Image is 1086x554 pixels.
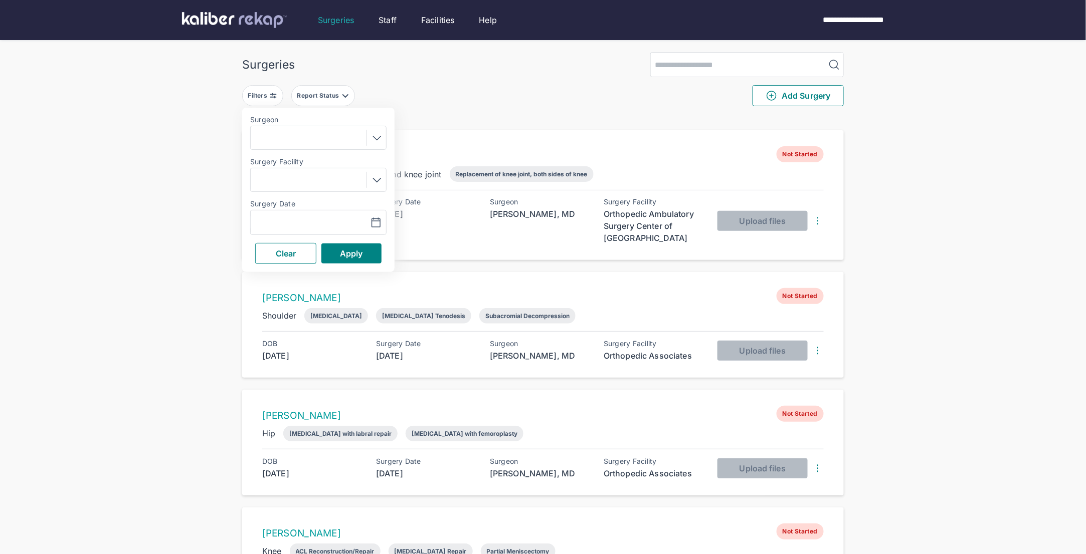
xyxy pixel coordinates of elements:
a: Help [479,14,497,26]
button: Add Surgery [753,85,844,106]
div: Surgeries [242,58,295,72]
div: Orthopedic Associates [604,350,704,362]
button: Report Status [291,85,355,106]
div: Filters [248,92,270,100]
div: [MEDICAL_DATA] with labral repair [289,430,392,437]
div: Surgery Date [376,340,476,348]
div: 2254 entries [242,114,844,126]
a: [PERSON_NAME] [262,527,341,539]
img: filter-caret-down-grey.b3560631.svg [341,92,349,100]
a: [PERSON_NAME] [262,292,341,304]
div: Replacement of knee joint, both sides of knee [456,170,588,178]
label: Surgery Date [250,200,387,208]
div: [MEDICAL_DATA] with femoroplasty [412,430,517,437]
div: Surgeon [490,340,590,348]
div: [PERSON_NAME], MD [490,208,590,220]
button: Clear [255,243,316,264]
div: Surgeon [490,198,590,206]
span: Not Started [777,523,824,539]
a: Facilities [421,14,455,26]
div: DOB [262,457,363,465]
span: Not Started [777,288,824,304]
label: Surgeon [250,116,387,124]
a: Staff [379,14,397,26]
div: Surgery Facility [604,340,704,348]
div: DOB [262,340,363,348]
div: [DATE] [376,467,476,479]
div: Surgery Facility [604,457,704,465]
span: Upload files [740,346,786,356]
button: Upload files [717,458,808,478]
span: Apply [340,248,363,258]
div: [MEDICAL_DATA] Tenodesis [382,312,465,320]
div: Subacromial Decompression [485,312,570,320]
div: Shoulder [262,310,296,322]
button: Filters [242,85,283,106]
div: [DATE] [376,208,476,220]
div: [DATE] [376,350,476,362]
a: Surgeries [318,14,354,26]
label: Surgery Facility [250,158,387,166]
button: Apply [321,243,382,263]
span: Clear [276,248,296,258]
div: [DATE] [262,467,363,479]
span: Not Started [777,146,824,162]
div: [PERSON_NAME], MD [490,350,590,362]
div: [DATE] [262,350,363,362]
div: [MEDICAL_DATA] [310,312,362,320]
div: Hip [262,427,275,439]
button: Upload files [717,341,808,361]
img: PlusCircleGreen.5fd88d77.svg [766,90,778,102]
span: Upload files [740,463,786,473]
div: [PERSON_NAME], MD [490,467,590,479]
img: faders-horizontal-grey.d550dbda.svg [269,92,277,100]
img: DotsThreeVertical.31cb0eda.svg [812,345,824,357]
div: Report Status [297,92,341,100]
span: Upload files [740,216,786,226]
button: Upload files [717,211,808,231]
img: DotsThreeVertical.31cb0eda.svg [812,215,824,227]
div: Orthopedic Ambulatory Surgery Center of [GEOGRAPHIC_DATA] [604,208,704,244]
img: DotsThreeVertical.31cb0eda.svg [812,462,824,474]
a: [PERSON_NAME] [262,410,341,421]
div: Orthopedic Associates [604,467,704,479]
img: kaliber labs logo [182,12,287,28]
div: Surgery Date [376,198,476,206]
span: Add Surgery [766,90,830,102]
span: Not Started [777,406,824,422]
img: MagnifyingGlass.1dc66aab.svg [828,59,840,71]
div: Surgery Date [376,457,476,465]
div: Surgeon [490,457,590,465]
div: Surgery Facility [604,198,704,206]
